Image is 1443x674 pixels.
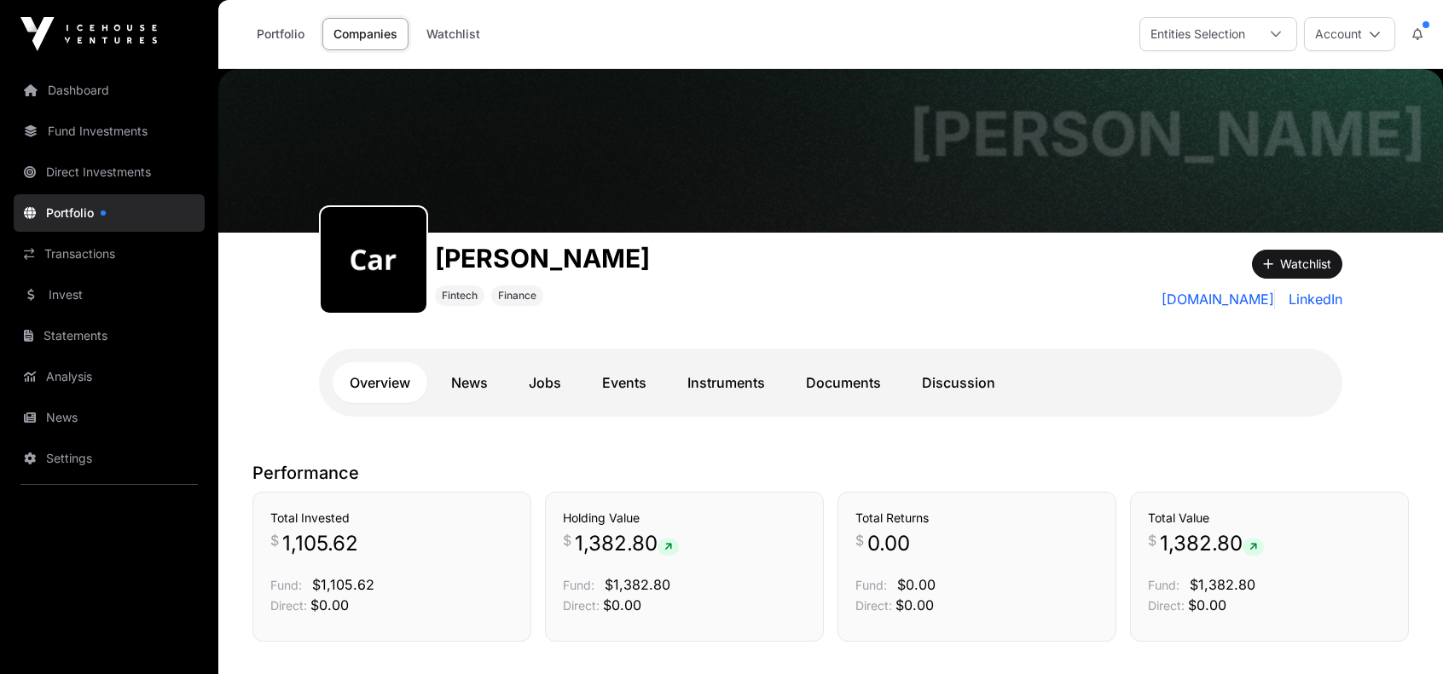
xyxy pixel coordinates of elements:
[14,440,205,477] a: Settings
[1190,576,1255,593] span: $1,382.80
[218,69,1443,233] img: Caruso
[1358,592,1443,674] iframe: Chat Widget
[246,18,316,50] a: Portfolio
[270,530,279,550] span: $
[1160,530,1264,557] span: 1,382.80
[282,530,358,557] span: 1,105.62
[270,578,302,592] span: Fund:
[327,214,420,306] img: caruso351.png
[1162,289,1275,309] a: [DOMAIN_NAME]
[333,362,1329,403] nav: Tabs
[14,276,205,314] a: Invest
[322,18,409,50] a: Companies
[1252,250,1342,279] button: Watchlist
[585,362,664,403] a: Events
[333,362,427,403] a: Overview
[563,510,806,527] h3: Holding Value
[270,598,307,613] span: Direct:
[855,510,1098,527] h3: Total Returns
[1148,510,1391,527] h3: Total Value
[14,153,205,191] a: Direct Investments
[20,17,157,51] img: Icehouse Ventures Logo
[895,596,934,614] span: $0.00
[1148,598,1185,613] span: Direct:
[14,358,205,395] a: Analysis
[435,243,650,274] h1: [PERSON_NAME]
[14,399,205,436] a: News
[442,289,478,302] span: Fintech
[670,362,782,403] a: Instruments
[867,530,910,557] span: 0.00
[434,362,505,403] a: News
[310,596,349,614] span: $0.00
[14,317,205,354] a: Statements
[498,289,536,302] span: Finance
[14,112,205,150] a: Fund Investments
[605,576,670,593] span: $1,382.80
[855,578,887,592] span: Fund:
[1282,289,1342,309] a: LinkedIn
[1188,596,1226,614] span: $0.00
[312,576,374,593] span: $1,105.62
[789,362,898,403] a: Documents
[1148,530,1156,550] span: $
[1148,578,1179,592] span: Fund:
[512,362,578,403] a: Jobs
[897,576,936,593] span: $0.00
[603,596,641,614] span: $0.00
[855,598,892,613] span: Direct:
[563,530,571,550] span: $
[563,578,594,592] span: Fund:
[1304,17,1395,51] button: Account
[270,510,513,527] h3: Total Invested
[1140,18,1255,50] div: Entities Selection
[415,18,491,50] a: Watchlist
[855,530,864,550] span: $
[563,598,600,613] span: Direct:
[14,72,205,109] a: Dashboard
[905,362,1012,403] a: Discussion
[252,461,1409,485] p: Performance
[909,103,1426,164] h1: [PERSON_NAME]
[14,235,205,273] a: Transactions
[575,530,679,557] span: 1,382.80
[14,194,205,232] a: Portfolio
